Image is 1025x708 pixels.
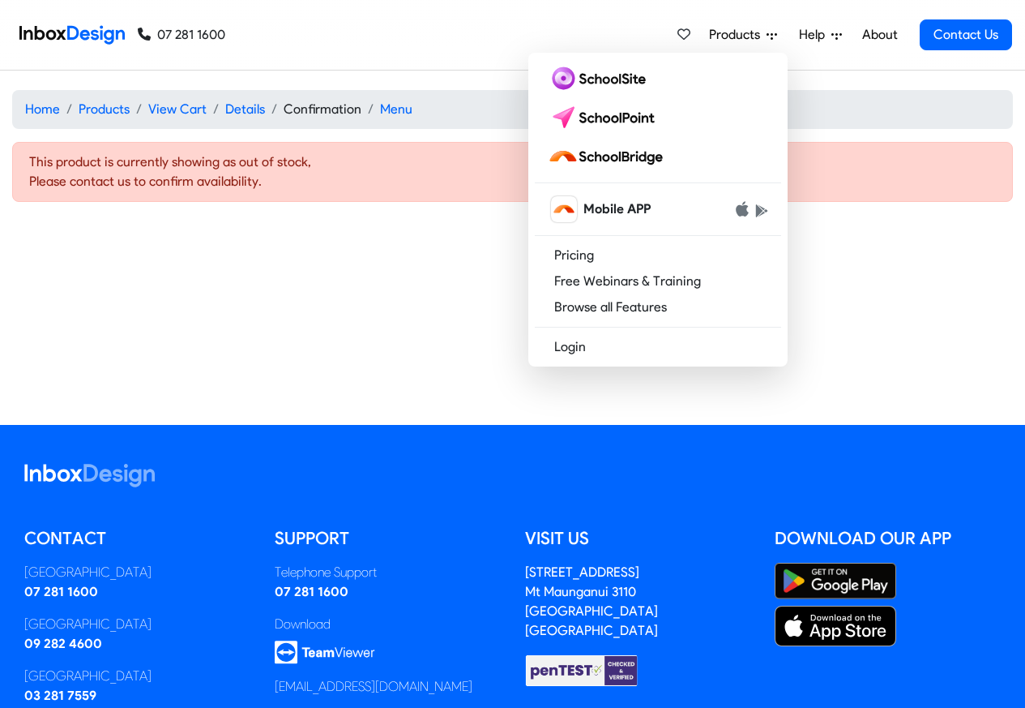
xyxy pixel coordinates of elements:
[548,144,669,169] img: schoolbridge logo
[275,563,501,582] div: Telephone Support
[24,464,155,487] img: logo_inboxdesign_white.svg
[548,105,662,131] img: schoolpoint logo
[275,679,472,694] a: [EMAIL_ADDRESS][DOMAIN_NAME]
[583,200,651,219] span: Mobile APP
[535,242,781,268] a: Pricing
[225,101,265,117] a: Details
[525,564,658,638] address: [STREET_ADDRESS] Mt Maunganui 3110 [GEOGRAPHIC_DATA] [GEOGRAPHIC_DATA]
[857,19,902,51] a: About
[525,662,638,677] a: Checked & Verified by penTEST
[920,19,1012,50] a: Contact Us
[284,101,361,117] span: Confirmation
[24,563,250,582] div: [GEOGRAPHIC_DATA]
[380,101,412,117] a: Menu
[275,615,501,634] div: Download
[775,606,896,646] img: Apple App Store
[551,196,577,222] img: schoolbridge icon
[525,654,638,688] img: Checked & Verified by penTEST
[24,584,98,599] a: 07 281 1600
[275,584,348,599] a: 07 281 1600
[703,19,784,51] a: Products
[12,90,1013,129] nav: breadcrumb
[24,636,102,651] a: 09 282 4600
[548,66,652,92] img: schoolsite logo
[525,526,751,551] h5: Visit us
[24,667,250,686] div: [GEOGRAPHIC_DATA]
[535,334,781,360] a: Login
[24,688,96,703] a: 03 281 7559
[138,25,225,45] a: 07 281 1600
[275,526,501,551] h5: Support
[528,53,788,367] div: Products
[775,563,896,599] img: Google Play Store
[799,25,831,45] span: Help
[12,142,1013,202] div: This product is currently showing as out of stock, Please contact us to confirm availability.
[275,641,375,664] img: logo_teamviewer.svg
[792,19,848,51] a: Help
[24,615,250,634] div: [GEOGRAPHIC_DATA]
[25,101,60,117] a: Home
[535,268,781,294] a: Free Webinars & Training
[525,564,658,638] a: [STREET_ADDRESS]Mt Maunganui 3110[GEOGRAPHIC_DATA][GEOGRAPHIC_DATA]
[709,25,767,45] span: Products
[24,526,250,551] h5: Contact
[79,101,130,117] a: Products
[775,526,1001,551] h5: Download our App
[148,101,207,117] a: View Cart
[535,294,781,320] a: Browse all Features
[535,190,781,229] a: schoolbridge icon Mobile APP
